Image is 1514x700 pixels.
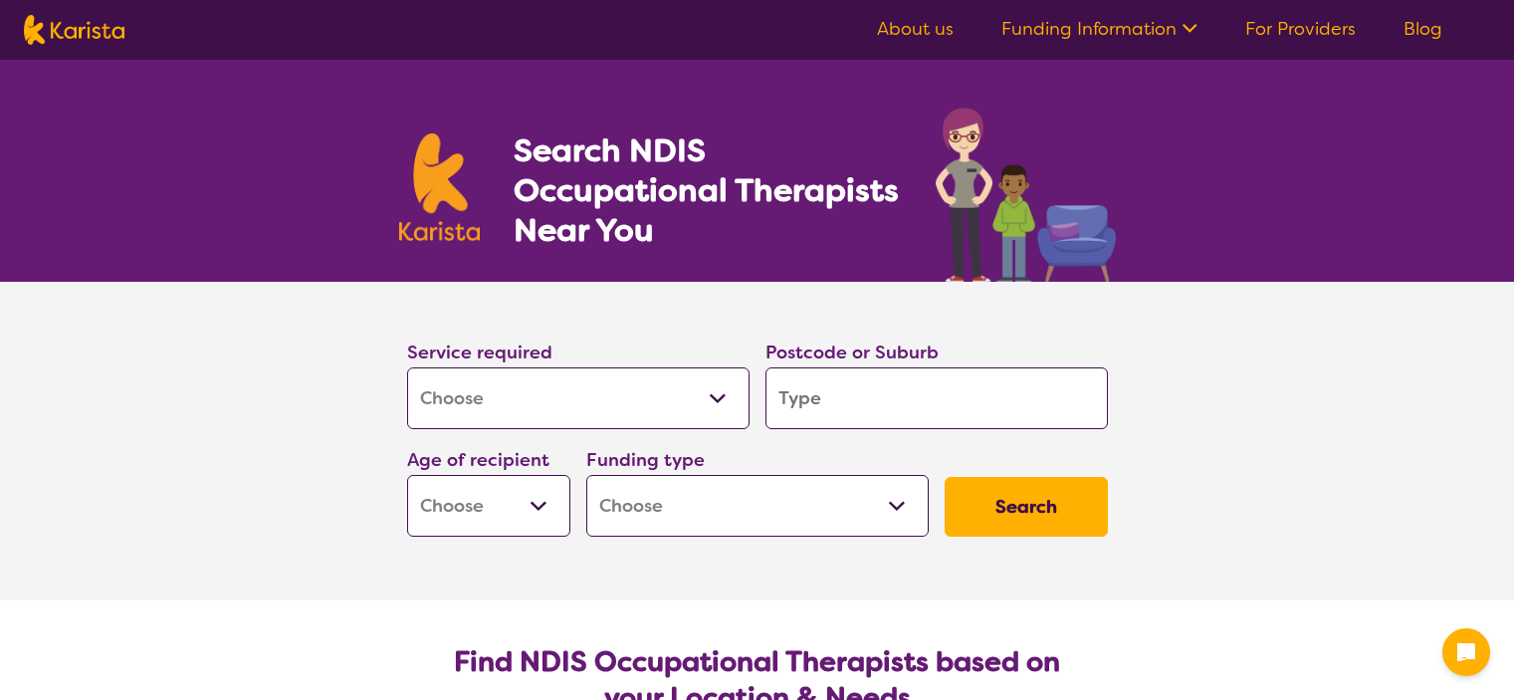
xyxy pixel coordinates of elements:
h1: Search NDIS Occupational Therapists Near You [514,130,901,250]
a: For Providers [1245,17,1356,41]
a: About us [877,17,954,41]
button: Search [945,477,1108,537]
label: Age of recipient [407,448,549,472]
a: Blog [1404,17,1442,41]
img: occupational-therapy [936,108,1116,282]
input: Type [765,367,1108,429]
label: Postcode or Suburb [765,341,939,364]
img: Karista logo [24,15,124,45]
label: Service required [407,341,552,364]
label: Funding type [586,448,705,472]
img: Karista logo [399,133,481,241]
a: Funding Information [1001,17,1197,41]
